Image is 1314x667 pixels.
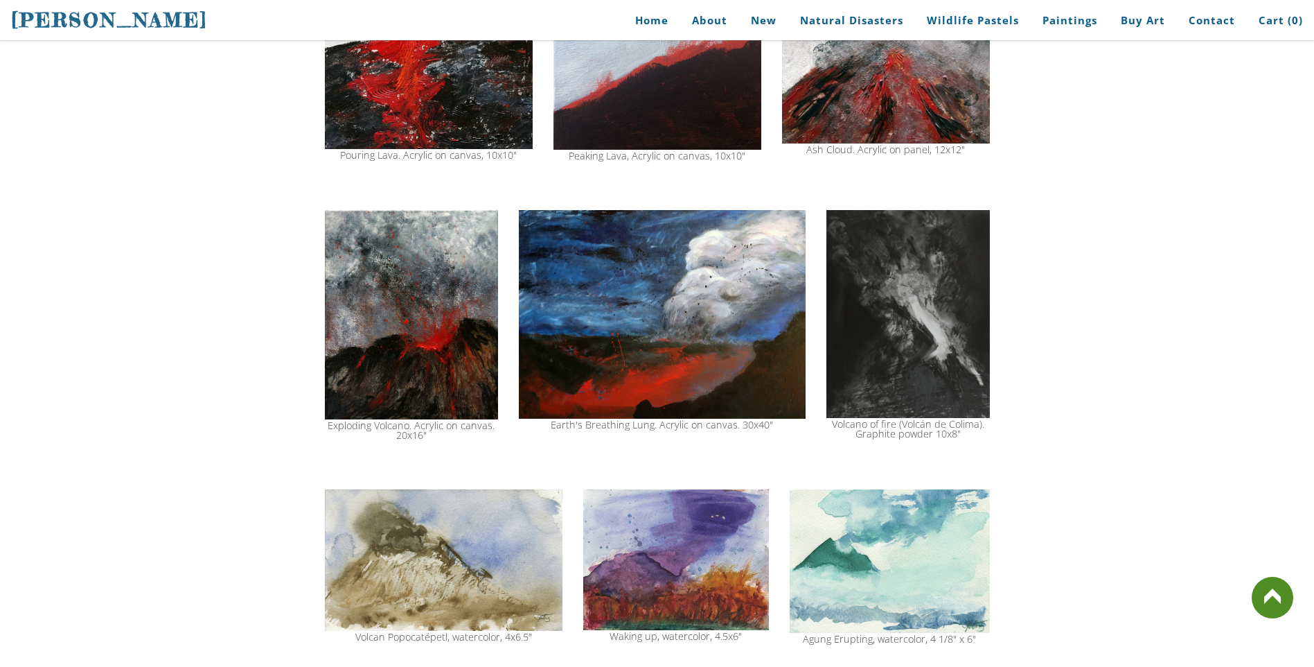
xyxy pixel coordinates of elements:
div: Exploding Volcano. Acrylic on canvas. 20x16" [325,421,498,441]
a: Cart (0) [1248,5,1303,36]
div: Agung Erupting, watercolor, 4 1/8" x 6" [790,634,990,644]
div: Volcano of fire (Volcán de Colima). Graphite powder 10x8" [826,419,990,440]
a: About [682,5,738,36]
div: Earth's Breathing Lung. Acrylic on canvas. 30x40" [519,420,806,430]
div: Waking up, watercolor, 4.5x6" [583,632,769,641]
img: volcan popocatepeti [325,490,562,631]
img: colima volcano drawing [826,210,990,418]
a: New [740,5,787,36]
a: Wildlife Pastels [916,5,1029,36]
img: agung volcano painting [583,490,769,630]
a: Natural Disasters [790,5,914,36]
a: Home [614,5,679,36]
img: Burning lava volcano painting [519,210,806,419]
span: 0 [1292,13,1299,27]
div: Ash Cloud. Acrylic on panel, 12x12" [782,145,990,155]
img: Volcano painting [325,210,498,419]
a: Contact [1178,5,1245,36]
img: Agung Erupting [790,490,990,633]
div: Pouring Lava. Acrylic on canvas, 10x10" [325,150,533,160]
a: Paintings [1032,5,1108,36]
div: Peaking Lava, Acrylic on canvas, 10x10" [553,151,761,161]
span: [PERSON_NAME] [11,8,208,32]
a: [PERSON_NAME] [11,7,208,33]
div: Volcan Popocatépetl, watercolor, 4x6.5" [325,632,562,642]
a: Buy Art [1110,5,1175,36]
